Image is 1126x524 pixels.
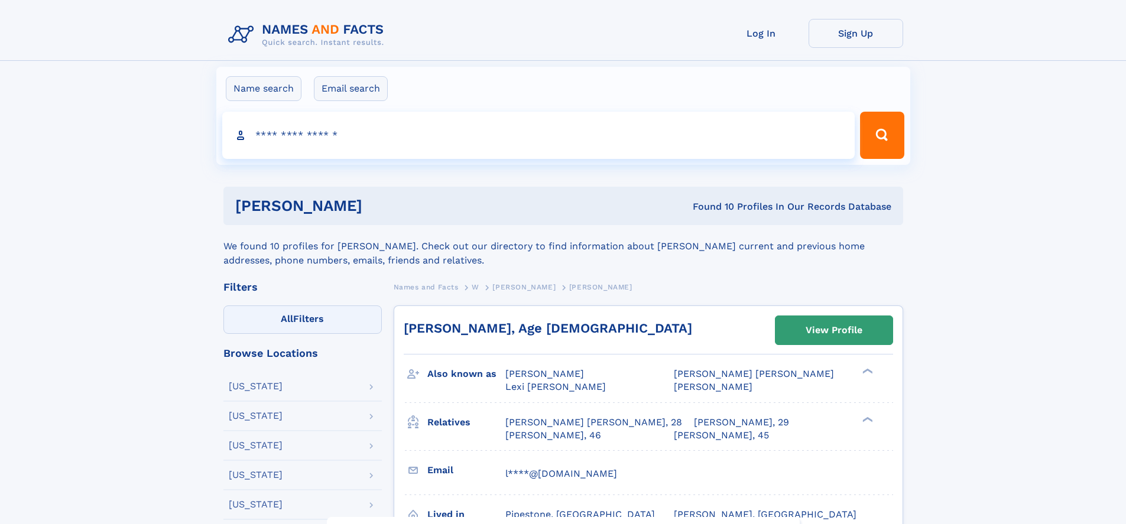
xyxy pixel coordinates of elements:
input: search input [222,112,855,159]
a: [PERSON_NAME], 46 [505,429,601,442]
span: Pipestone, [GEOGRAPHIC_DATA] [505,509,655,520]
label: Name search [226,76,301,101]
div: Found 10 Profiles In Our Records Database [527,200,891,213]
div: [US_STATE] [229,411,283,421]
button: Search Button [860,112,904,159]
div: Browse Locations [223,348,382,359]
span: [PERSON_NAME] [569,283,632,291]
a: [PERSON_NAME], 29 [694,416,789,429]
a: Names and Facts [394,279,459,294]
div: Filters [223,282,382,292]
h1: [PERSON_NAME] [235,198,528,213]
a: Sign Up [809,19,903,48]
h3: Also known as [427,364,505,384]
img: Logo Names and Facts [223,19,394,51]
label: Filters [223,305,382,334]
a: [PERSON_NAME] [PERSON_NAME], 28 [505,416,682,429]
h3: Email [427,460,505,480]
span: W [472,283,479,291]
div: [US_STATE] [229,382,283,391]
a: [PERSON_NAME], 45 [674,429,769,442]
a: View Profile [775,316,893,344]
span: [PERSON_NAME] [PERSON_NAME] [674,368,834,379]
div: We found 10 profiles for [PERSON_NAME]. Check out our directory to find information about [PERSON... [223,225,903,268]
label: Email search [314,76,388,101]
h3: Relatives [427,412,505,432]
span: [PERSON_NAME], [GEOGRAPHIC_DATA] [674,509,856,520]
a: Log In [714,19,809,48]
a: [PERSON_NAME] [492,279,556,294]
div: View Profile [806,317,862,344]
span: All [281,313,293,324]
span: [PERSON_NAME] [505,368,584,379]
div: ❯ [859,367,874,375]
span: Lexi [PERSON_NAME] [505,381,606,392]
span: [PERSON_NAME] [674,381,752,392]
a: [PERSON_NAME], Age [DEMOGRAPHIC_DATA] [404,321,692,336]
div: ❯ [859,415,874,423]
div: [US_STATE] [229,470,283,480]
a: W [472,279,479,294]
div: [US_STATE] [229,441,283,450]
span: [PERSON_NAME] [492,283,556,291]
div: [US_STATE] [229,500,283,509]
